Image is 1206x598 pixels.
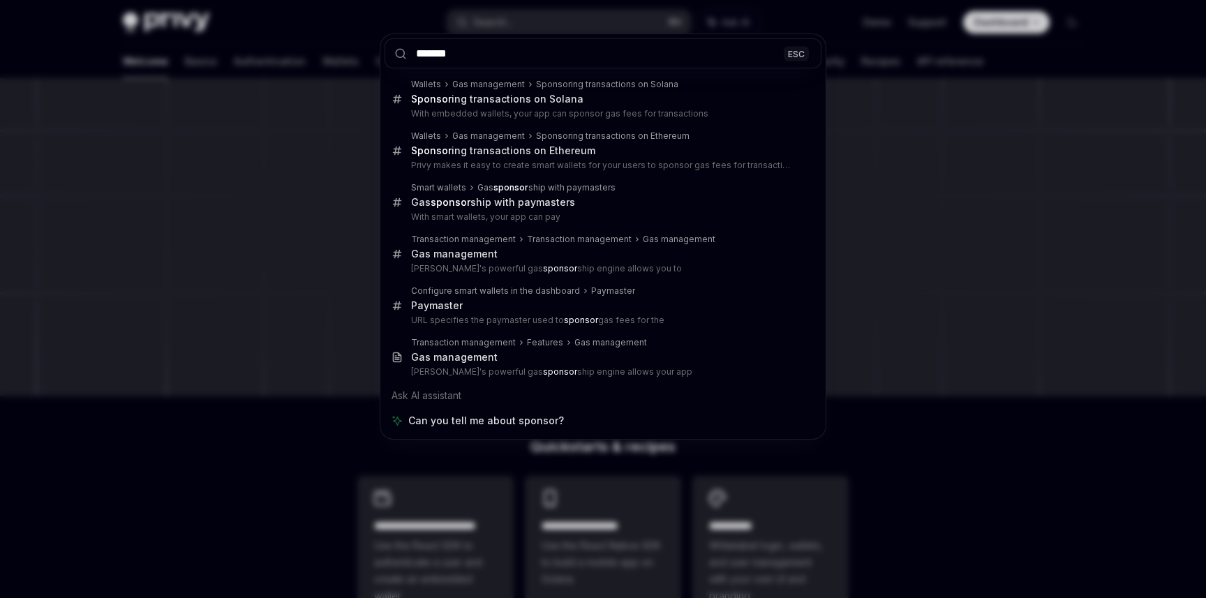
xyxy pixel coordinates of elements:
[452,79,525,90] div: Gas management
[411,93,452,105] b: Sponsor
[385,383,821,408] div: Ask AI assistant
[643,234,715,245] div: Gas management
[411,108,792,119] p: With embedded wallets, your app can sponsor gas fees for transactions
[411,337,516,348] div: Transaction management
[411,351,498,364] div: Gas management
[411,160,792,171] p: Privy makes it easy to create smart wallets for your users to sponsor gas fees for transactions
[411,234,516,245] div: Transaction management
[411,366,792,378] p: [PERSON_NAME]'s powerful gas ship engine allows your app
[784,46,809,61] div: ESC
[543,366,577,377] b: sponsor
[411,144,595,157] div: ing transactions on Ethereum
[536,130,690,142] div: Sponsoring transactions on Ethereum
[411,248,498,260] div: Gas management
[493,182,528,193] b: sponsor
[411,211,792,223] p: With smart wallets, your app can pay
[477,182,616,193] div: Gas ship with paymasters
[527,337,563,348] div: Features
[411,130,441,142] div: Wallets
[411,182,466,193] div: Smart wallets
[411,144,452,156] b: Sponsor
[591,285,635,297] div: Paymaster
[411,315,792,326] p: URL specifies the paymaster used to gas fees for the
[452,130,525,142] div: Gas management
[411,196,575,209] div: Gas ship with paymasters
[574,337,647,348] div: Gas management
[411,299,463,312] div: Paymaster
[411,285,580,297] div: Configure smart wallets in the dashboard
[408,414,564,428] span: Can you tell me about sponsor?
[431,196,470,208] b: sponsor
[411,263,792,274] p: [PERSON_NAME]'s powerful gas ship engine allows you to
[411,79,441,90] div: Wallets
[543,263,577,274] b: sponsor
[411,93,583,105] div: ing transactions on Solana
[527,234,632,245] div: Transaction management
[564,315,598,325] b: sponsor
[536,79,678,90] div: Sponsoring transactions on Solana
